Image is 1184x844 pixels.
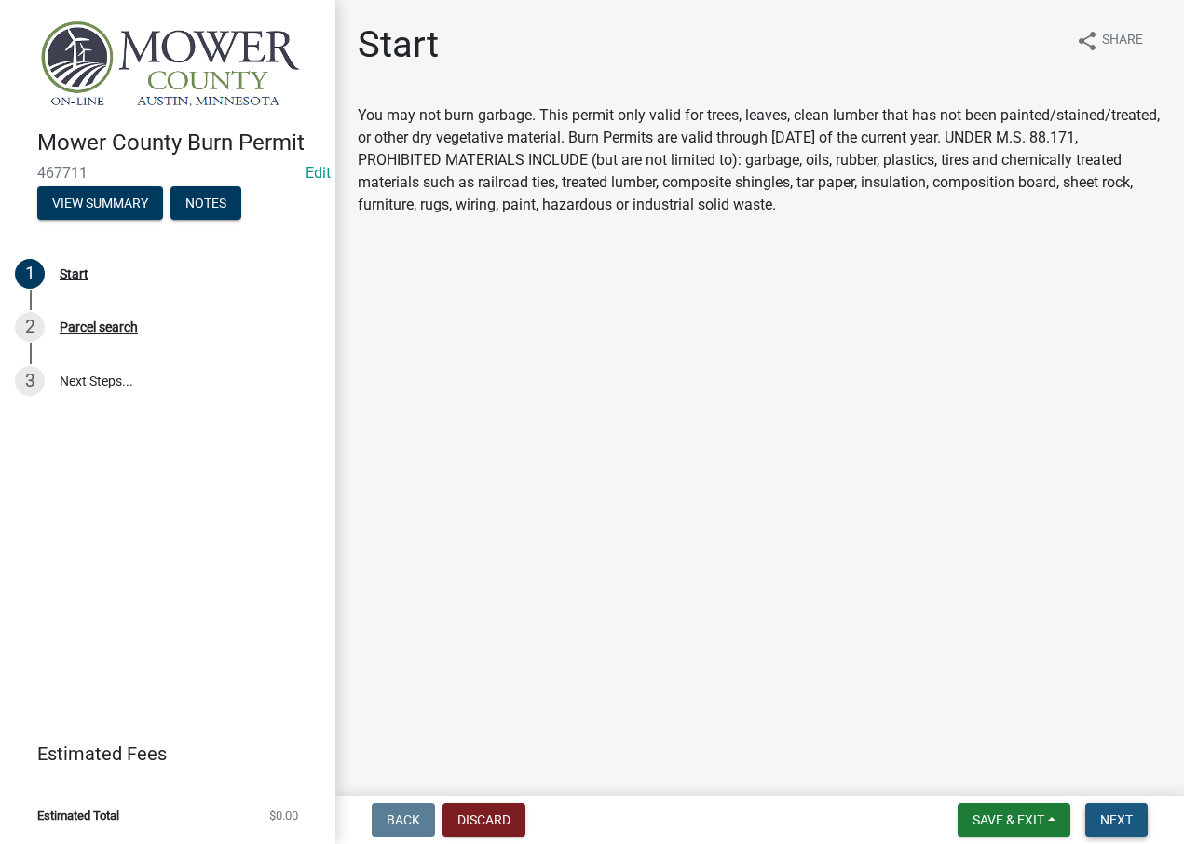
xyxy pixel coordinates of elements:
button: Discard [442,803,525,837]
h1: Start [358,22,439,67]
span: Save & Exit [973,812,1044,827]
button: Back [372,803,435,837]
div: Start [60,267,88,280]
wm-modal-confirm: Edit Application Number [306,164,331,182]
span: Back [387,812,420,827]
button: Save & Exit [958,803,1070,837]
h4: Mower County Burn Permit [37,129,320,157]
span: $0.00 [269,810,298,822]
span: Share [1102,30,1143,52]
div: You may not burn garbage. This permit only valid for trees, leaves, clean lumber that has not bee... [358,104,1162,216]
span: Next [1100,812,1133,827]
div: Parcel search [60,320,138,334]
wm-modal-confirm: Notes [170,197,241,211]
button: View Summary [37,186,163,220]
button: shareShare [1061,22,1158,59]
wm-modal-confirm: Summary [37,197,163,211]
div: 3 [15,366,45,396]
a: Edit [306,164,331,182]
span: Estimated Total [37,810,119,822]
i: share [1076,30,1098,52]
div: 1 [15,259,45,289]
img: Mower County, Minnesota [37,20,306,110]
a: Estimated Fees [15,735,306,772]
div: 2 [15,312,45,342]
button: Next [1085,803,1148,837]
button: Notes [170,186,241,220]
span: 467711 [37,164,298,182]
